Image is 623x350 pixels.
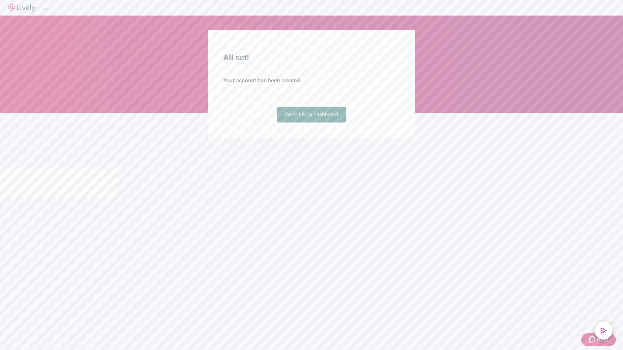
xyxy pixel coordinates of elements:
[223,77,400,85] h4: Your account has been created.
[589,336,597,344] svg: Zendesk support icon
[581,333,616,346] button: Zendesk support iconHelp
[597,336,608,344] span: Help
[43,8,48,10] button: Log out
[277,107,346,122] a: Go to Lively dashboard
[600,327,607,334] svg: Lively AI Assistant
[223,52,400,64] h2: All set!
[8,4,35,12] img: Lively
[594,321,613,340] button: chat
